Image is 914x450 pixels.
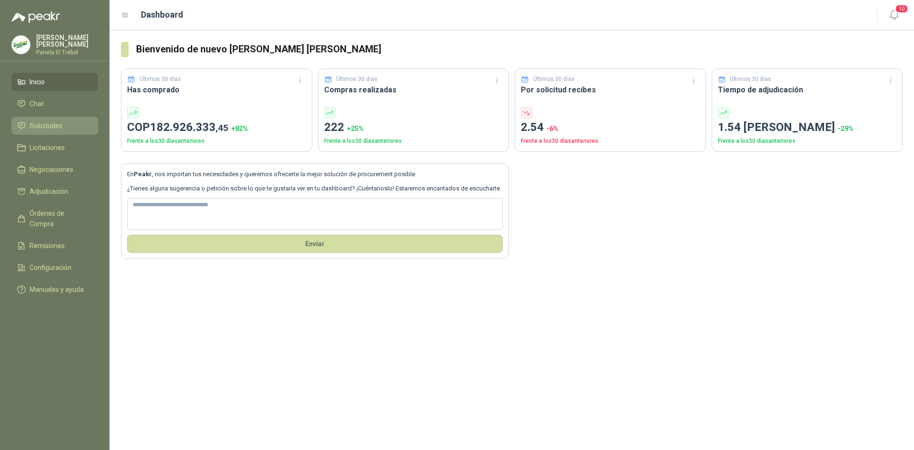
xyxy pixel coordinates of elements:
p: Frente a los 30 días anteriores [127,137,306,146]
span: Chat [30,99,44,109]
a: Inicio [11,73,98,91]
span: Remisiones [30,240,65,251]
span: 10 [895,4,908,13]
span: Licitaciones [30,142,65,153]
p: 2.54 [521,119,700,137]
img: Company Logo [12,36,30,54]
p: Últimos 30 días [336,75,378,84]
span: Solicitudes [30,120,62,131]
p: Últimos 30 días [139,75,181,84]
p: ¿Tienes alguna sugerencia o petición sobre lo que te gustaría ver en tu dashboard? ¡Cuéntanoslo! ... [127,184,503,193]
a: Chat [11,95,98,113]
span: + 82 % [231,125,248,132]
p: Frente a los 30 días anteriores [521,137,700,146]
p: Frente a los 30 días anteriores [324,137,503,146]
a: Solicitudes [11,117,98,135]
p: Frente a los 30 días anteriores [718,137,897,146]
a: Negociaciones [11,160,98,179]
p: COP [127,119,306,137]
span: Configuración [30,262,71,273]
span: + 25 % [347,125,364,132]
a: Remisiones [11,237,98,255]
b: Peakr [134,170,152,178]
button: 10 [885,7,903,24]
span: ,45 [216,122,228,133]
h3: Bienvenido de nuevo [PERSON_NAME] [PERSON_NAME] [136,42,903,57]
p: 1.54 [PERSON_NAME] [718,119,897,137]
span: -6 % [546,125,558,132]
h3: Tiempo de adjudicación [718,84,897,96]
span: Manuales y ayuda [30,284,84,295]
h3: Compras realizadas [324,84,503,96]
p: Últimos 30 días [533,75,575,84]
h1: Dashboard [141,8,183,21]
span: Inicio [30,77,45,87]
img: Logo peakr [11,11,60,23]
p: 222 [324,119,503,137]
a: Adjudicación [11,182,98,200]
p: En , nos importan tus necesidades y queremos ofrecerte la mejor solución de procurement posible. [127,170,503,179]
p: [PERSON_NAME] [PERSON_NAME] [36,34,98,48]
a: Órdenes de Compra [11,204,98,233]
p: Panela El Trébol [36,50,98,55]
p: Últimos 30 días [730,75,771,84]
h3: Has comprado [127,84,306,96]
span: Adjudicación [30,186,68,197]
span: Órdenes de Compra [30,208,89,229]
a: Licitaciones [11,139,98,157]
a: Configuración [11,259,98,277]
a: Manuales y ayuda [11,280,98,299]
span: Negociaciones [30,164,73,175]
span: 182.926.333 [150,120,228,134]
button: Envíar [127,235,503,253]
h3: Por solicitud recibes [521,84,700,96]
span: -29 % [838,125,854,132]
